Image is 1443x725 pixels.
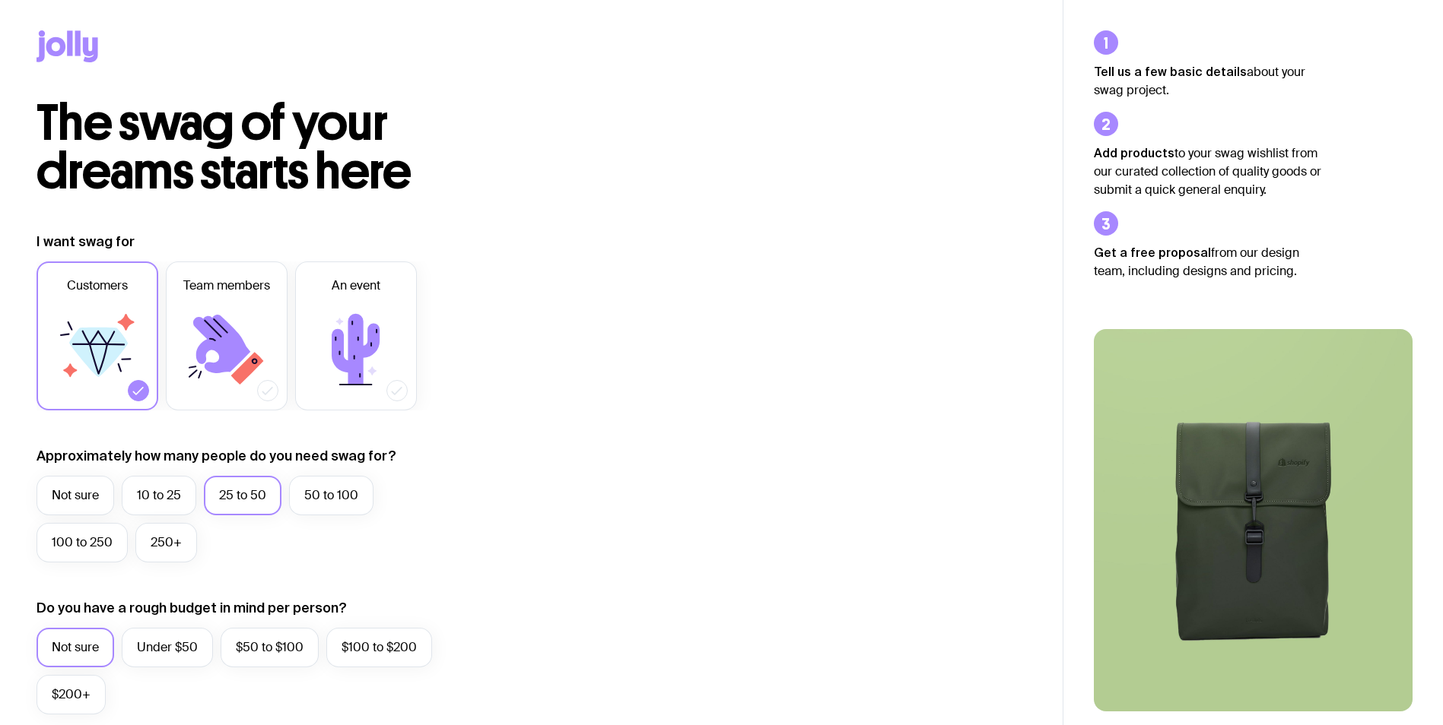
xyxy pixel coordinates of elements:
[67,277,128,295] span: Customers
[135,523,197,562] label: 250+
[37,93,412,201] span: The swag of your dreams starts here
[37,447,396,465] label: Approximately how many people do you need swag for?
[1094,62,1322,100] p: about your swag project.
[326,628,432,667] label: $100 to $200
[122,628,213,667] label: Under $50
[221,628,319,667] label: $50 to $100
[37,675,106,714] label: $200+
[183,277,270,295] span: Team members
[1094,243,1322,280] p: from our design team, including designs and pricing.
[332,277,380,295] span: An event
[37,233,135,251] label: I want swag for
[289,476,373,515] label: 50 to 100
[204,476,281,515] label: 25 to 50
[37,476,114,515] label: Not sure
[1094,245,1211,259] strong: Get a free proposal
[37,523,128,562] label: 100 to 250
[37,599,347,617] label: Do you have a rough budget in mind per person?
[37,628,114,667] label: Not sure
[1094,65,1247,78] strong: Tell us a few basic details
[122,476,196,515] label: 10 to 25
[1094,144,1322,199] p: to your swag wishlist from our curated collection of quality goods or submit a quick general enqu...
[1094,146,1174,160] strong: Add products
